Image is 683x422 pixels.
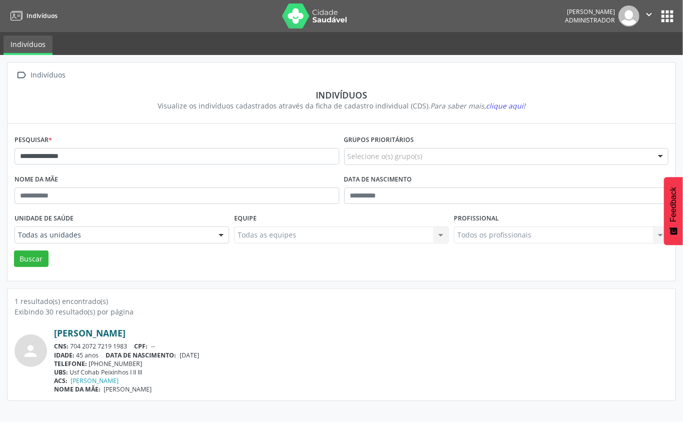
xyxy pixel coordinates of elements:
label: Unidade de saúde [15,211,74,226]
div: [PHONE_NUMBER] [54,359,668,368]
label: Grupos prioritários [344,132,414,148]
button:  [639,5,658,26]
a: Indivíduos [7,7,58,24]
label: Data de nascimento [344,172,412,187]
a: [PERSON_NAME] [54,327,126,338]
div: Indivíduos [22,89,661,100]
span: Indivíduos [27,11,58,20]
label: Pesquisar [15,132,52,148]
button: apps [658,7,676,25]
div: Usf Cohab Peixinhos I II III [54,368,668,376]
i: person [22,342,40,360]
button: Feedback - Mostrar pesquisa [664,177,683,245]
span: ACS: [54,376,68,385]
label: Profissional [454,211,499,226]
a: [PERSON_NAME] [71,376,119,385]
span: CPF: [135,342,148,350]
span: clique aqui! [486,101,525,110]
div: 704 2072 7219 1983 [54,342,668,350]
span: [PERSON_NAME] [104,385,152,393]
div: Exibindo 30 resultado(s) por página [15,306,668,317]
a:  Indivíduos [15,68,68,82]
div: [PERSON_NAME] [565,7,615,16]
div: Indivíduos [29,68,68,82]
span: DATA DE NASCIMENTO: [106,351,177,359]
span: Feedback [669,187,678,222]
span: [DATE] [180,351,199,359]
span: CNS: [54,342,69,350]
div: 45 anos [54,351,668,359]
span: Selecione o(s) grupo(s) [348,151,423,161]
span: UBS: [54,368,68,376]
i:  [15,68,29,82]
span: Todas as unidades [18,230,209,240]
span: Administrador [565,16,615,24]
span: TELEFONE: [54,359,87,368]
span: IDADE: [54,351,75,359]
div: Visualize os indivíduos cadastrados através da ficha de cadastro individual (CDS). [22,100,661,111]
a: Indivíduos [4,35,53,55]
i:  [643,9,654,20]
img: img [618,5,639,26]
div: 1 resultado(s) encontrado(s) [15,296,668,306]
span: -- [151,342,155,350]
button: Buscar [14,250,49,267]
label: Equipe [234,211,257,226]
span: NOME DA MÃE: [54,385,101,393]
i: Para saber mais, [430,101,525,110]
label: Nome da mãe [15,172,58,187]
